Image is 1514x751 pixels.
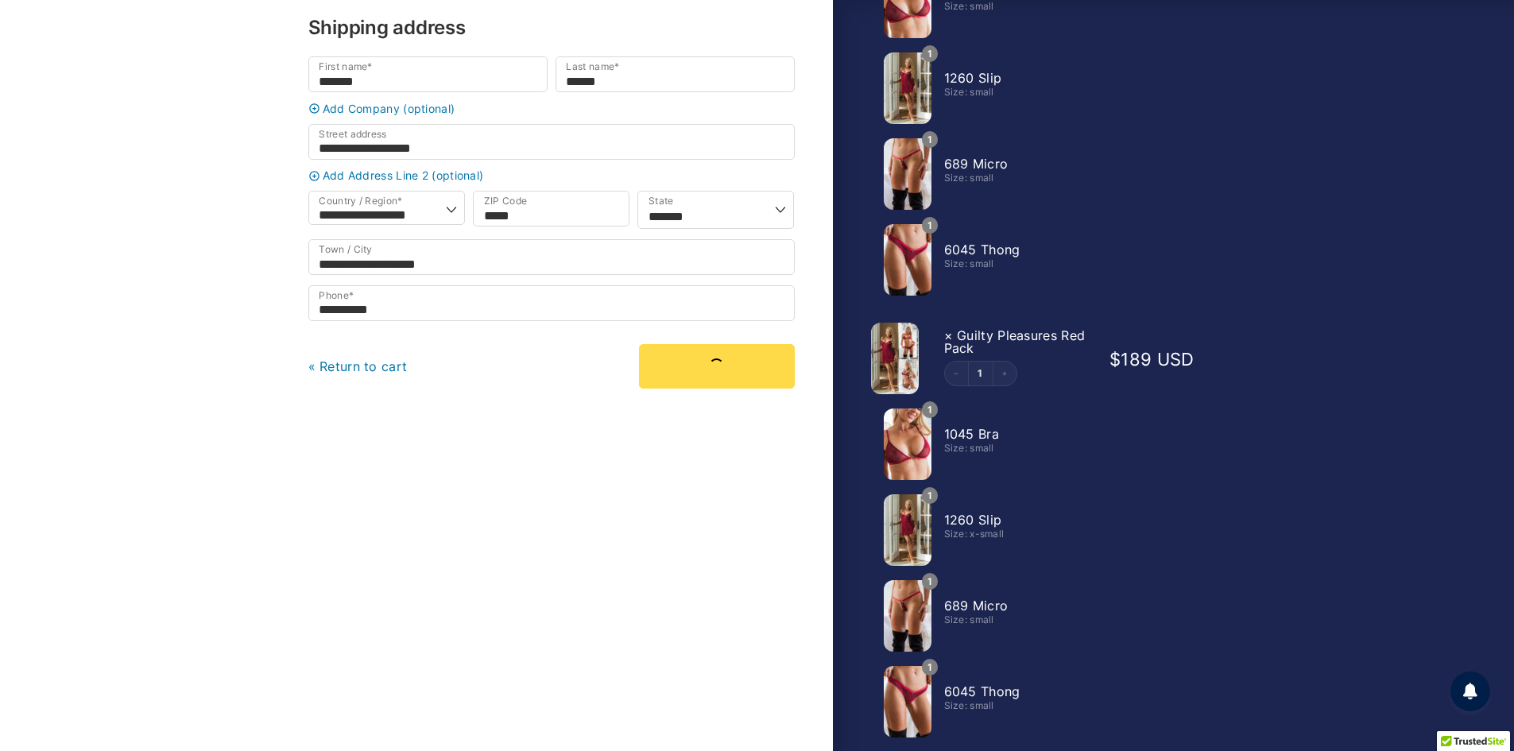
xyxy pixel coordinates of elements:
[944,173,1094,183] div: Size: small
[884,666,931,737] img: Guilty Pleasures Red 6045 Thong 01
[944,242,1020,257] span: 6045 Thong
[944,598,1009,614] span: 689 Micro
[884,408,931,480] img: Guilty Pleasures Red 1045 Bra 01
[944,615,1094,625] div: Size: small
[922,401,939,418] span: 1
[922,45,939,62] span: 1
[1109,349,1194,370] bdi: 189 USD
[944,327,1086,356] span: Guilty Pleasures Red Pack
[944,2,1094,11] div: Size: small
[945,362,969,385] button: Decrement
[944,701,1094,710] div: Size: small
[944,683,1020,699] span: 6045 Thong
[944,529,1094,539] div: Size: x-small
[884,494,931,566] img: Guilty Pleasures Red 1260 Slip 01
[944,426,999,442] span: 1045 Bra
[944,443,1094,453] div: Size: small
[922,131,939,148] span: 1
[922,573,939,590] span: 1
[871,323,919,394] img: Guilty Pleasures Red Collection Pack F
[884,580,931,652] img: Guilty Pleasures Red 689 Micro 01
[969,369,993,378] a: Edit
[944,156,1009,172] span: 689 Micro
[884,224,931,296] img: Guilty Pleasures Red 6045 Thong 01
[944,327,953,343] a: Remove this item
[884,138,931,210] img: Guilty Pleasures Red 689 Micro 01
[308,18,795,37] h3: Shipping address
[1109,349,1121,370] span: $
[944,87,1094,97] div: Size: small
[944,70,1002,86] span: 1260 Slip
[922,217,939,234] span: 1
[304,103,799,114] a: Add Company (optional)
[993,362,1016,385] button: Increment
[944,259,1094,269] div: Size: small
[944,512,1002,528] span: 1260 Slip
[308,358,408,374] a: « Return to cart
[922,659,939,676] span: 1
[304,170,799,182] a: Add Address Line 2 (optional)
[884,52,931,124] img: Guilty Pleasures Red 1260 Slip 01
[922,487,939,504] span: 1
